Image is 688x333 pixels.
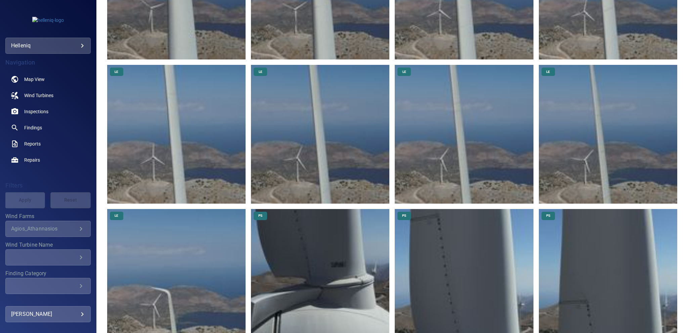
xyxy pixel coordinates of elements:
div: helleniq [11,40,85,51]
span: LE [111,213,122,218]
span: Map View [24,76,45,83]
a: inspections noActive [5,103,91,120]
a: reports noActive [5,136,91,152]
span: LE [255,70,266,74]
label: Wind Farms [5,214,91,219]
span: PS [254,213,266,218]
a: repairs noActive [5,152,91,168]
div: helleniq [5,38,91,54]
h4: Navigation [5,59,91,66]
span: LE [542,70,554,74]
a: findings noActive [5,120,91,136]
div: [PERSON_NAME] [11,309,85,320]
label: Finding Category [5,271,91,276]
span: Wind Turbines [24,92,53,99]
div: Wind Farms [5,221,91,237]
span: PS [398,213,410,218]
span: Inspections [24,108,48,115]
a: windturbines noActive [5,87,91,103]
span: Reports [24,140,41,147]
img: helleniq-logo [32,17,64,24]
span: Findings [24,124,42,131]
span: Repairs [24,157,40,163]
span: PS [542,213,554,218]
div: Finding Category [5,278,91,294]
span: LE [398,70,410,74]
span: LE [111,70,122,74]
label: Wind Turbine Name [5,242,91,248]
a: map noActive [5,71,91,87]
div: Wind Turbine Name [5,249,91,265]
div: Agios_Athannasios [11,225,77,232]
h4: Filters [5,182,91,189]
